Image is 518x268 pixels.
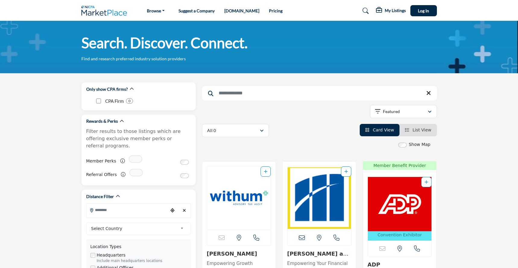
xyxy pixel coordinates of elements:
[412,128,431,132] span: List View
[207,251,257,257] a: [PERSON_NAME]
[409,141,431,148] label: Show Map
[81,6,130,16] img: Site Logo
[376,7,406,14] div: My Listings
[344,169,348,174] a: Add To List
[287,251,351,263] a: [PERSON_NAME] and Company, ...
[143,7,169,15] a: Browse
[86,86,128,92] h2: Only show CPA firms?
[207,251,271,257] h3: Withum
[368,177,432,241] a: Open Listing in new tab
[287,251,352,257] h3: Magone and Company, PC
[410,5,437,16] button: Log In
[368,261,432,268] h3: ADP
[368,261,380,268] a: ADP
[97,258,187,264] div: Include main headquarters locations
[96,99,101,103] input: CPA Firm checkbox
[180,204,189,217] div: Clear search location
[368,177,432,231] img: ADP
[86,169,117,180] label: Referral Offers
[385,8,406,13] h5: My Listings
[360,124,400,136] li: Card View
[86,194,114,200] h2: Distance Filter
[168,204,177,217] div: Choose your current location
[269,8,283,13] a: Pricing
[425,180,428,184] a: Add To List
[383,109,400,115] p: Featured
[224,8,259,13] a: [DOMAIN_NAME]
[86,156,116,166] label: Member Perks
[126,98,133,104] div: 0 Results For CPA Firm
[207,128,216,134] p: All 0
[178,8,215,13] a: Suggest a Company
[202,124,269,137] button: All 0
[86,128,191,150] p: Filter results to those listings which are offering exclusive member perks or referral programs.
[287,166,351,230] img: Magone and Company, PC
[207,166,271,230] img: Withum
[180,173,189,178] input: Switch to Referral Offers
[128,99,131,103] b: 0
[207,166,271,230] a: Open Listing in new tab
[370,105,437,118] button: Featured
[400,124,437,136] li: List View
[418,8,429,13] span: Log In
[365,128,394,132] a: View Card
[97,252,126,258] label: Headquarters
[90,244,187,250] div: Location Types
[264,169,267,174] a: Add To List
[86,118,118,124] h2: Rewards & Perks
[91,225,178,232] span: Select Country
[287,166,351,230] a: Open Listing in new tab
[405,128,431,132] a: View List
[105,98,124,105] p: CPA Firm: CPA Firm
[202,86,437,100] input: Search Keyword
[180,160,189,165] input: Switch to Member Perks
[377,232,422,238] p: Convention Exhibitor
[357,6,373,16] a: Search
[373,128,394,132] span: Card View
[87,204,168,216] input: Search Location
[365,162,435,169] span: Member Benefit Provider
[81,56,186,62] p: Find and research preferred industry solution providers
[81,33,248,52] h1: Search. Discover. Connect.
